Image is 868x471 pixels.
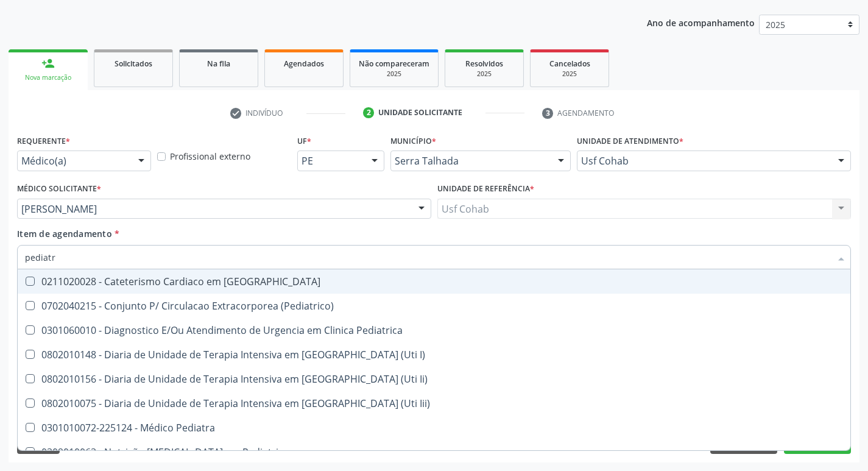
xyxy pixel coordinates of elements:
[17,132,70,151] label: Requerente
[297,132,311,151] label: UF
[25,398,843,408] div: 0802010075 - Diaria de Unidade de Terapia Intensiva em [GEOGRAPHIC_DATA] (Uti Iii)
[465,58,503,69] span: Resolvidos
[21,203,406,215] span: [PERSON_NAME]
[25,423,843,433] div: 0301010072-225124 - Médico Pediatra
[549,58,590,69] span: Cancelados
[359,69,429,79] div: 2025
[17,180,101,199] label: Médico Solicitante
[115,58,152,69] span: Solicitados
[25,325,843,335] div: 0301060010 - Diagnostico E/Ou Atendimento de Urgencia em Clinica Pediatrica
[25,245,831,269] input: Buscar por procedimentos
[21,155,126,167] span: Médico(a)
[170,150,250,163] label: Profissional externo
[359,58,429,69] span: Não compareceram
[378,107,462,118] div: Unidade solicitante
[25,350,843,359] div: 0802010148 - Diaria de Unidade de Terapia Intensiva em [GEOGRAPHIC_DATA] (Uti I)
[25,301,843,311] div: 0702040215 - Conjunto P/ Circulacao Extracorporea (Pediatrico)
[363,107,374,118] div: 2
[25,277,843,286] div: 0211020028 - Cateterismo Cardiaco em [GEOGRAPHIC_DATA]
[395,155,546,167] span: Serra Talhada
[577,132,683,151] label: Unidade de atendimento
[581,155,826,167] span: Usf Cohab
[437,180,534,199] label: Unidade de referência
[647,15,755,30] p: Ano de acompanhamento
[17,73,79,82] div: Nova marcação
[17,228,112,239] span: Item de agendamento
[390,132,436,151] label: Município
[41,57,55,70] div: person_add
[25,447,843,457] div: 0309010063 - Nutrição [MEDICAL_DATA] em Pediatria
[454,69,515,79] div: 2025
[207,58,230,69] span: Na fila
[25,374,843,384] div: 0802010156 - Diaria de Unidade de Terapia Intensiva em [GEOGRAPHIC_DATA] (Uti Ii)
[302,155,359,167] span: PE
[539,69,600,79] div: 2025
[284,58,324,69] span: Agendados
